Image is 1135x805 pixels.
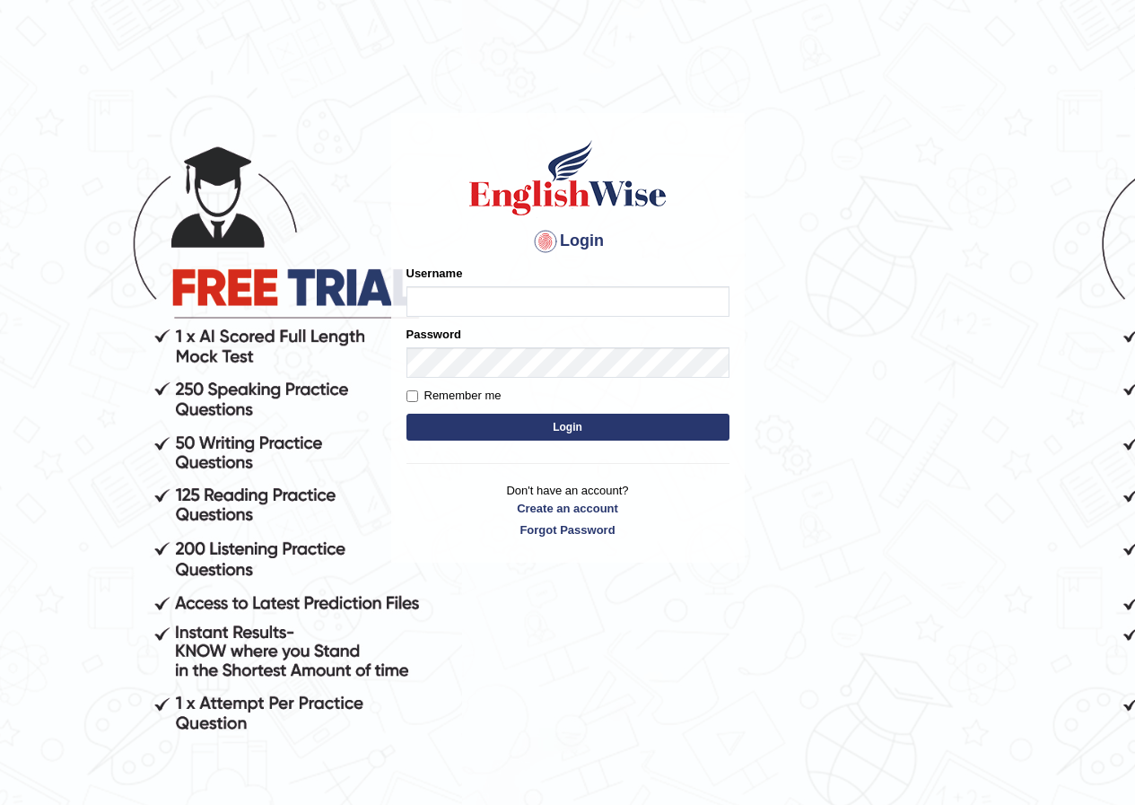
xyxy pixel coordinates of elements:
[406,500,729,517] a: Create an account
[406,414,729,441] button: Login
[406,387,502,405] label: Remember me
[406,265,463,282] label: Username
[466,137,670,218] img: Logo of English Wise sign in for intelligent practice with AI
[406,390,418,402] input: Remember me
[406,482,729,538] p: Don't have an account?
[406,521,729,538] a: Forgot Password
[406,227,729,256] h4: Login
[406,326,461,343] label: Password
